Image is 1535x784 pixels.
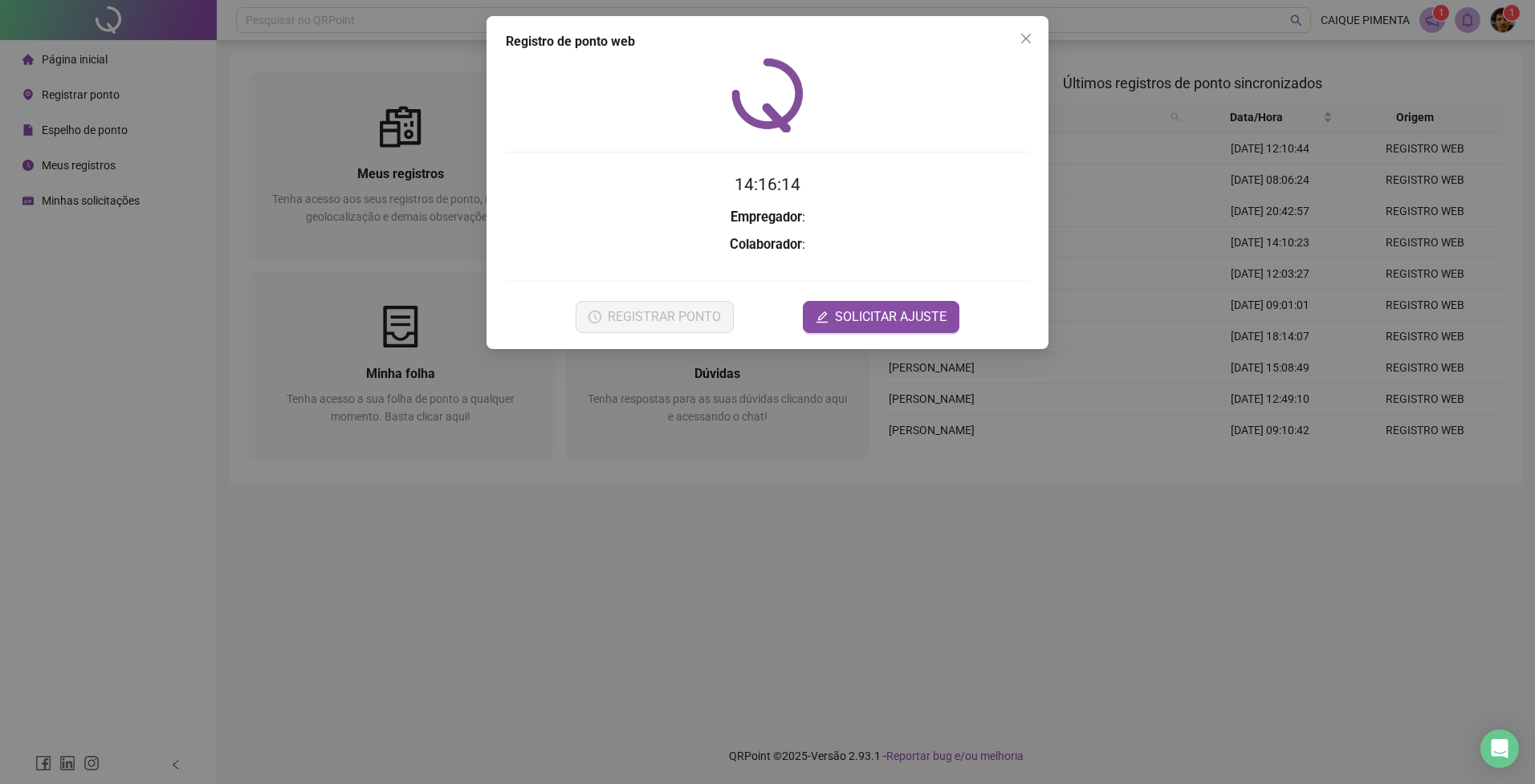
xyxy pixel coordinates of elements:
span: SOLICITAR AJUSTE [835,307,947,327]
div: Registro de ponto web [506,32,1029,51]
time: 14:16:14 [735,175,800,194]
h3: : [506,234,1029,255]
button: editSOLICITAR AJUSTE [803,301,959,333]
h3: : [506,207,1029,228]
span: edit [816,311,829,323]
div: Open Intercom Messenger [1480,729,1519,768]
img: QRPoint [731,58,804,132]
button: REGISTRAR PONTO [576,301,734,333]
strong: Empregador [731,209,802,225]
button: Close [1013,26,1039,51]
strong: Colaborador [730,237,802,252]
span: close [1020,32,1032,45]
